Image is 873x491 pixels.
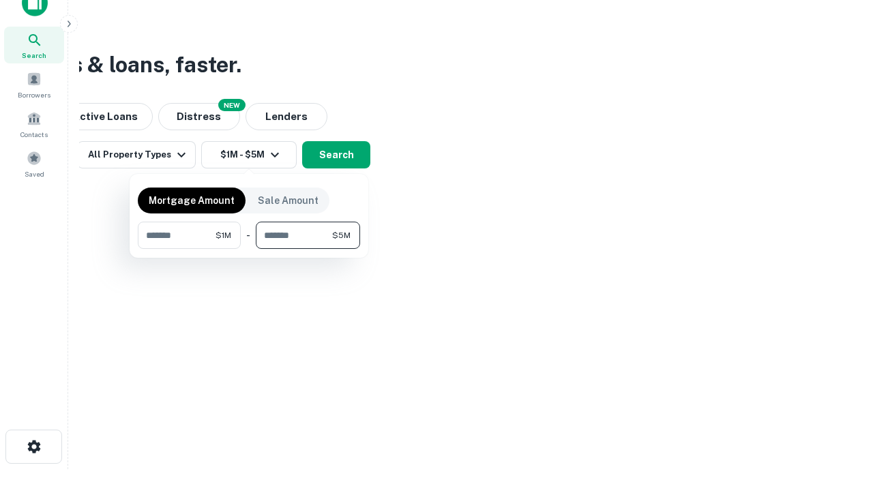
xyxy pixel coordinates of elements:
[332,229,351,241] span: $5M
[216,229,231,241] span: $1M
[246,222,250,249] div: -
[805,382,873,447] iframe: Chat Widget
[258,193,319,208] p: Sale Amount
[149,193,235,208] p: Mortgage Amount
